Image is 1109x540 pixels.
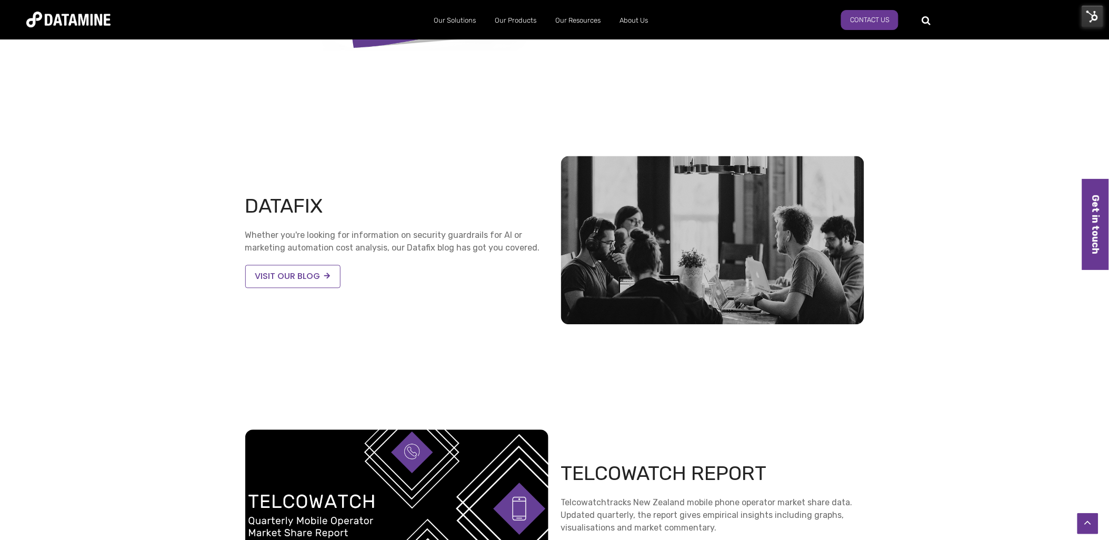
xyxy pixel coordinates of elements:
h2: TELCOWATCH REPORT [561,460,864,488]
strong: Telcowatch [561,498,607,508]
span: tracks New Zealand mobile phone operator market share data. Updated quarterly, the report gives e... [561,498,853,533]
img: HubSpot Tools Menu Toggle [1082,5,1104,27]
a: Contact us [841,10,898,30]
img: Datamine [26,12,111,27]
a: Get in touch [1082,179,1109,270]
a: Our Solutions [424,7,485,34]
h2: Datafix [245,193,548,221]
a: VISIT OUR BLOG [245,265,341,288]
a: About Us [610,7,657,34]
a: Our Products [485,7,546,34]
img: 20250604 HR Analytics no title [561,156,864,325]
a: Our Resources [546,7,610,34]
p: Whether you're looking for information on security guardrails for AI or marketing automation cost... [245,229,548,255]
